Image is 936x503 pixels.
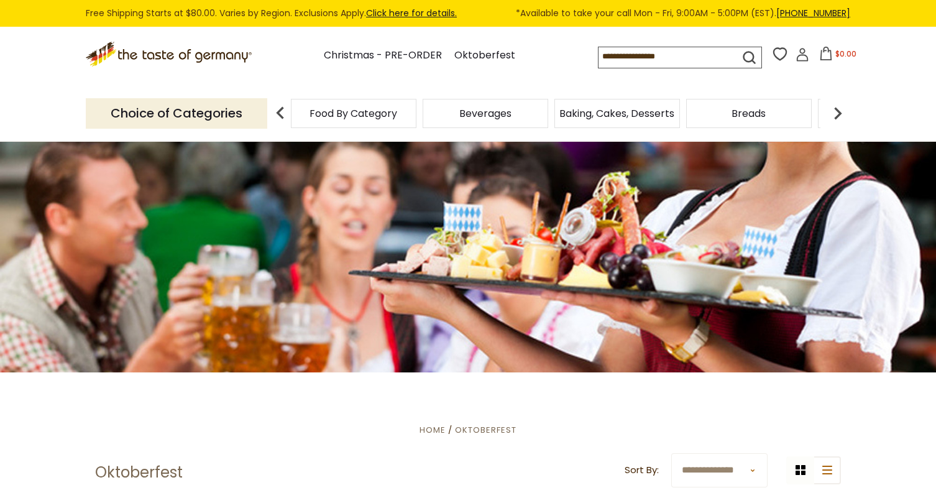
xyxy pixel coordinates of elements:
h1: Oktoberfest [95,463,183,482]
a: Click here for details. [366,7,457,19]
a: Oktoberfest [454,47,515,64]
a: Home [420,424,446,436]
img: previous arrow [268,101,293,126]
p: Choice of Categories [86,98,267,129]
a: Food By Category [310,109,397,118]
span: $0.00 [835,48,856,59]
button: $0.00 [812,47,865,65]
span: *Available to take your call Mon - Fri, 9:00AM - 5:00PM (EST). [516,6,850,21]
label: Sort By: [625,463,659,478]
a: Oktoberfest [455,424,516,436]
a: Christmas - PRE-ORDER [324,47,442,64]
div: Free Shipping Starts at $80.00. Varies by Region. Exclusions Apply. [86,6,850,21]
img: next arrow [825,101,850,126]
a: Breads [732,109,766,118]
a: Baking, Cakes, Desserts [559,109,674,118]
a: [PHONE_NUMBER] [776,7,850,19]
a: Beverages [459,109,512,118]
